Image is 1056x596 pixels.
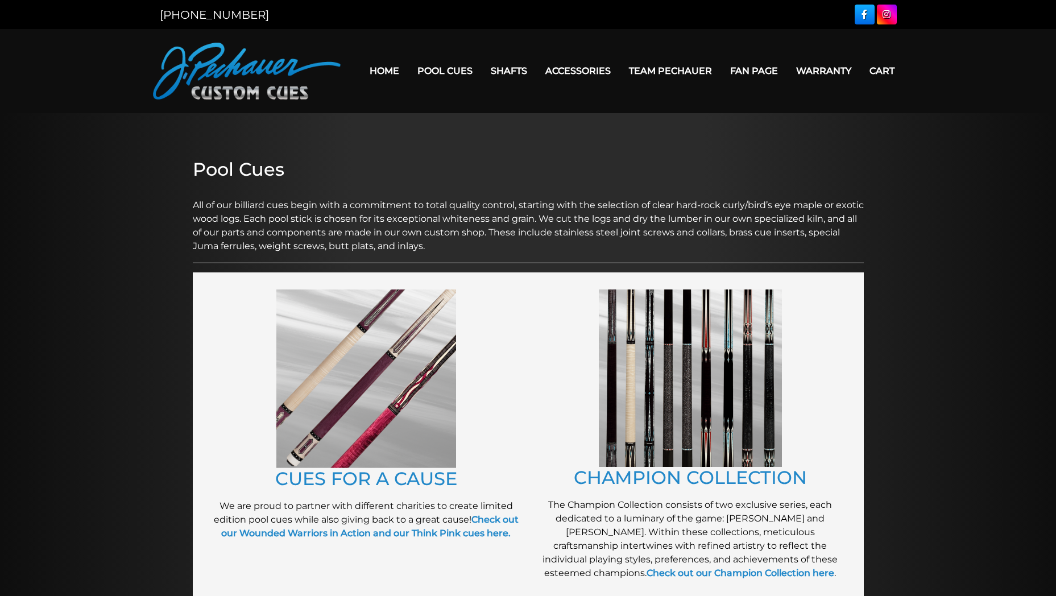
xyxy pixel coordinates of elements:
[574,466,807,489] a: CHAMPION COLLECTION
[193,159,864,180] h2: Pool Cues
[620,56,721,85] a: Team Pechauer
[275,467,457,490] a: CUES FOR A CAUSE
[787,56,860,85] a: Warranty
[647,568,834,578] a: Check out our Champion Collection here
[221,514,519,539] a: Check out our Wounded Warriors in Action and our Think Pink cues here.
[482,56,536,85] a: Shafts
[361,56,408,85] a: Home
[860,56,904,85] a: Cart
[721,56,787,85] a: Fan Page
[193,185,864,253] p: All of our billiard cues begin with a commitment to total quality control, starting with the sele...
[160,8,269,22] a: [PHONE_NUMBER]
[153,43,341,100] img: Pechauer Custom Cues
[536,56,620,85] a: Accessories
[534,498,847,580] p: The Champion Collection consists of two exclusive series, each dedicated to a luminary of the gam...
[210,499,523,540] p: We are proud to partner with different charities to create limited edition pool cues while also g...
[408,56,482,85] a: Pool Cues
